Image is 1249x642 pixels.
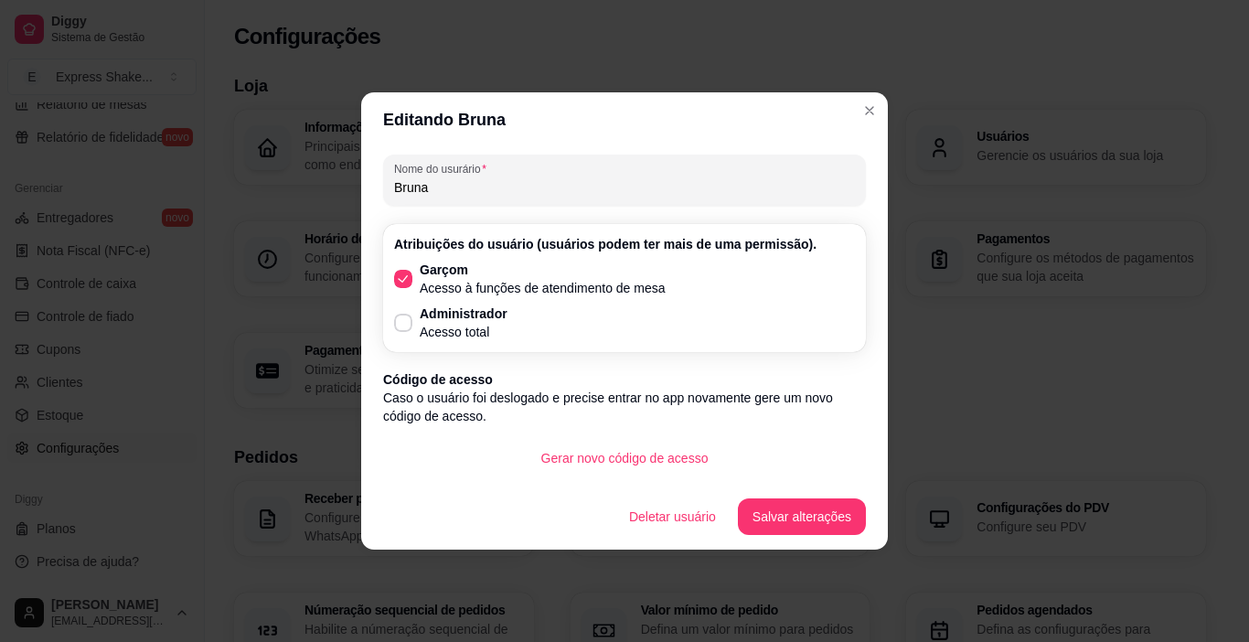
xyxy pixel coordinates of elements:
[420,279,666,297] p: Acesso à funções de atendimento de mesa
[420,261,666,279] p: Garçom
[420,305,507,323] p: Administrador
[394,161,493,177] label: Nome do usurário
[527,440,723,476] button: Gerar novo código de acesso
[394,235,855,253] p: Atribuições do usuário (usuários podem ter mais de uma permissão).
[855,96,884,125] button: Close
[383,370,866,389] p: Código de acesso
[420,323,507,341] p: Acesso total
[394,178,855,197] input: Nome do usurário
[738,498,866,535] button: Salvar alterações
[614,498,731,535] button: Deletar usuário
[361,92,888,147] header: Editando Bruna
[383,389,866,425] p: Caso o usuário foi deslogado e precise entrar no app novamente gere um novo código de acesso.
